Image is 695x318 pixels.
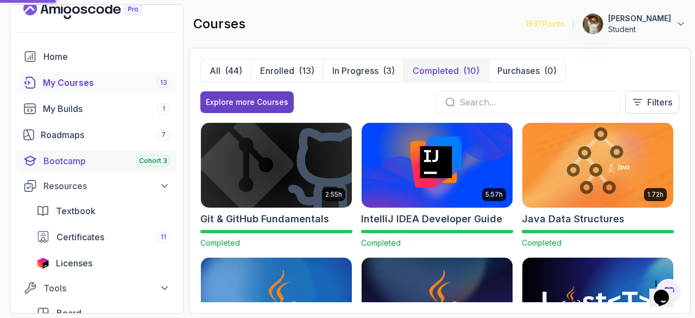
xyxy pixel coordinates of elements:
[332,64,378,77] p: In Progress
[526,18,564,29] p: 1937 Points
[139,157,167,165] span: Cohort 3
[497,64,540,77] p: Purchases
[193,15,245,33] h2: courses
[225,64,242,77] div: (44)
[43,50,170,63] div: Home
[17,46,176,67] a: home
[43,154,170,167] div: Bootcamp
[625,91,679,114] button: Filters
[413,64,459,77] p: Completed
[17,72,176,93] a: courses
[210,64,220,77] p: All
[361,122,513,248] a: IntelliJ IDEA Developer Guide card5.57hIntelliJ IDEA Developer GuideCompleted
[43,179,170,192] div: Resources
[522,211,624,227] h2: Java Data Structures
[160,78,167,87] span: 13
[56,204,96,217] span: Textbook
[325,190,342,199] p: 2.55h
[608,24,671,35] p: Student
[522,122,674,248] a: Java Data Structures card1.72hJava Data StructuresCompleted
[383,64,395,77] div: (3)
[201,60,251,82] button: All(44)
[649,275,684,307] iframe: chat widget
[647,96,672,109] p: Filters
[200,211,329,227] h2: Git & GitHub Fundamentals
[488,60,565,82] button: Purchases(0)
[162,104,165,113] span: 1
[522,238,561,247] span: Completed
[485,190,503,199] p: 5.57h
[200,91,294,113] button: Explore more Courses
[459,96,611,109] input: Search...
[361,211,502,227] h2: IntelliJ IDEA Developer Guide
[30,200,176,222] a: textbook
[17,124,176,146] a: roadmaps
[260,64,294,77] p: Enrolled
[17,98,176,120] a: builds
[200,238,240,247] span: Completed
[161,130,166,139] span: 7
[201,123,352,208] img: Git & GitHub Fundamentals card
[17,176,176,196] button: Resources
[36,258,49,269] img: jetbrains icon
[43,282,170,295] div: Tools
[41,128,170,141] div: Roadmaps
[608,13,671,24] p: [PERSON_NAME]
[544,64,557,77] div: (0)
[43,102,170,115] div: My Builds
[251,60,323,82] button: Enrolled(13)
[17,150,176,172] a: bootcamp
[43,76,170,89] div: My Courses
[583,14,603,34] img: user profile image
[30,226,176,248] a: certificates
[56,230,104,244] span: Certificates
[206,97,288,108] div: Explore more Courses
[17,278,176,298] button: Tools
[582,13,686,35] button: user profile image[PERSON_NAME]Student
[200,122,352,248] a: Git & GitHub Fundamentals card2.55hGit & GitHub FundamentalsCompleted
[30,252,176,274] a: licenses
[463,64,479,77] div: (10)
[522,123,673,208] img: Java Data Structures card
[361,238,401,247] span: Completed
[362,123,513,208] img: IntelliJ IDEA Developer Guide card
[323,60,403,82] button: In Progress(3)
[23,2,167,19] a: Landing page
[161,233,166,241] span: 11
[56,257,92,270] span: Licenses
[403,60,488,82] button: Completed(10)
[299,64,314,77] div: (13)
[647,190,664,199] p: 1.72h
